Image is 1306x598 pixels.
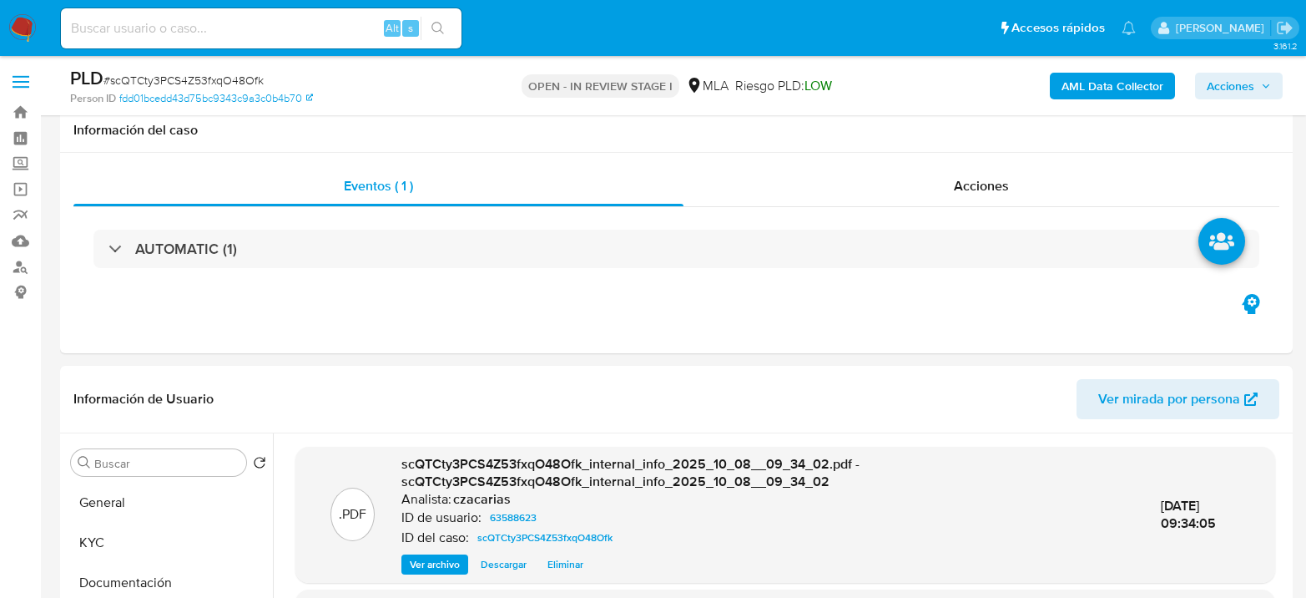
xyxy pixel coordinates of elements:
span: s [408,20,413,36]
p: cecilia.zacarias@mercadolibre.com [1176,20,1270,36]
button: Volver al orden por defecto [253,456,266,474]
span: scQTCty3PCS4Z53fxqO48Ofk_internal_info_2025_10_08__09_34_02.pdf - scQTCty3PCS4Z53fxqO48Ofk_intern... [401,454,860,492]
button: Eliminar [539,555,592,575]
a: 63588623 [483,508,543,528]
a: Salir [1276,19,1293,37]
span: scQTCty3PCS4Z53fxqO48Ofk [477,528,613,548]
button: Ver archivo [401,555,468,575]
h6: czacarias [453,491,511,508]
a: scQTCty3PCS4Z53fxqO48Ofk [471,528,619,548]
span: Alt [386,20,399,36]
button: AML Data Collector [1050,73,1175,99]
button: Buscar [78,456,91,469]
button: Ver mirada por persona [1077,379,1279,419]
span: Accesos rápidos [1011,19,1105,37]
button: search-icon [421,17,455,40]
span: Descargar [481,556,527,573]
span: Eventos ( 1 ) [344,176,413,195]
span: Eliminar [547,556,583,573]
button: Acciones [1195,73,1283,99]
button: General [64,483,273,523]
span: [DATE] 09:34:05 [1161,496,1216,534]
h1: Información de Usuario [73,391,214,408]
input: Buscar [94,456,240,471]
div: MLA [686,77,729,95]
span: Ver mirada por persona [1098,379,1240,419]
b: PLD [70,64,103,91]
span: # scQTCty3PCS4Z53fxqO48Ofk [103,72,264,89]
button: KYC [64,523,273,563]
span: LOW [804,76,832,95]
input: Buscar usuario o caso... [61,18,461,39]
h1: Información del caso [73,122,1279,139]
a: fdd01bcedd43d75bc9343c9a3c0b4b70 [119,91,313,106]
span: Acciones [1207,73,1254,99]
span: Acciones [954,176,1009,195]
p: Analista: [401,491,451,508]
button: Descargar [472,555,535,575]
span: Ver archivo [410,556,460,573]
p: .PDF [339,505,366,524]
b: Person ID [70,91,116,106]
span: 63588623 [490,508,537,528]
p: OPEN - IN REVIEW STAGE I [522,74,679,98]
div: AUTOMATIC (1) [93,230,1259,268]
p: ID del caso: [401,530,469,546]
span: Riesgo PLD: [735,77,832,95]
b: AML Data Collector [1061,73,1163,99]
a: Notificaciones [1122,21,1136,35]
p: ID de usuario: [401,509,482,526]
h3: AUTOMATIC (1) [135,240,237,258]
